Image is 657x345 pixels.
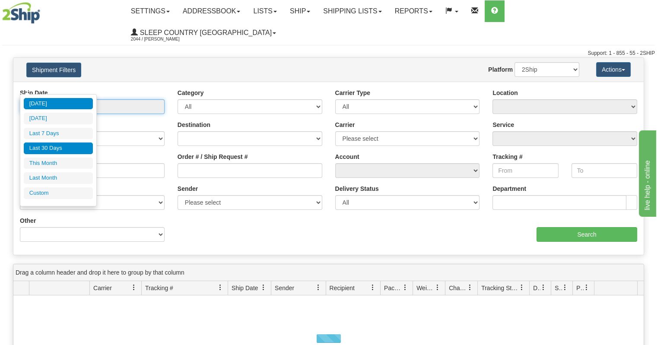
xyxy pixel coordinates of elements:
[283,0,317,22] a: Ship
[637,128,656,216] iframe: chat widget
[514,280,529,295] a: Tracking Status filter column settings
[275,284,294,292] span: Sender
[492,120,514,129] label: Service
[24,172,93,184] li: Last Month
[2,50,655,57] div: Support: 1 - 855 - 55 - 2SHIP
[335,89,370,97] label: Carrier Type
[178,120,210,129] label: Destination
[13,264,644,281] div: grid grouping header
[6,5,80,16] div: live help - online
[2,2,40,24] img: logo2044.jpg
[317,0,388,22] a: Shipping lists
[145,284,173,292] span: Tracking #
[536,280,551,295] a: Delivery Status filter column settings
[178,152,248,161] label: Order # / Ship Request #
[24,98,93,110] li: [DATE]
[571,163,637,178] input: To
[384,284,402,292] span: Packages
[365,280,380,295] a: Recipient filter column settings
[488,65,513,74] label: Platform
[576,284,584,292] span: Pickup Status
[596,62,631,77] button: Actions
[449,284,467,292] span: Charge
[492,89,517,97] label: Location
[555,284,562,292] span: Shipment Issues
[93,284,112,292] span: Carrier
[492,152,522,161] label: Tracking #
[256,280,271,295] a: Ship Date filter column settings
[127,280,141,295] a: Carrier filter column settings
[463,280,477,295] a: Charge filter column settings
[335,152,359,161] label: Account
[416,284,435,292] span: Weight
[131,35,196,44] span: 2044 / [PERSON_NAME]
[335,184,379,193] label: Delivery Status
[430,280,445,295] a: Weight filter column settings
[213,280,228,295] a: Tracking # filter column settings
[311,280,326,295] a: Sender filter column settings
[388,0,439,22] a: Reports
[335,120,355,129] label: Carrier
[26,63,81,77] button: Shipment Filters
[124,22,282,44] a: Sleep Country [GEOGRAPHIC_DATA] 2044 / [PERSON_NAME]
[481,284,519,292] span: Tracking Status
[124,0,176,22] a: Settings
[533,284,540,292] span: Delivery Status
[138,29,272,36] span: Sleep Country [GEOGRAPHIC_DATA]
[398,280,413,295] a: Packages filter column settings
[492,184,526,193] label: Department
[247,0,283,22] a: Lists
[24,187,93,199] li: Custom
[24,128,93,139] li: Last 7 Days
[24,158,93,169] li: This Month
[558,280,572,295] a: Shipment Issues filter column settings
[178,184,198,193] label: Sender
[20,89,48,97] label: Ship Date
[178,89,204,97] label: Category
[176,0,247,22] a: Addressbook
[579,280,594,295] a: Pickup Status filter column settings
[330,284,355,292] span: Recipient
[20,216,36,225] label: Other
[536,227,637,242] input: Search
[232,284,258,292] span: Ship Date
[492,163,558,178] input: From
[24,142,93,154] li: Last 30 Days
[24,113,93,124] li: [DATE]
